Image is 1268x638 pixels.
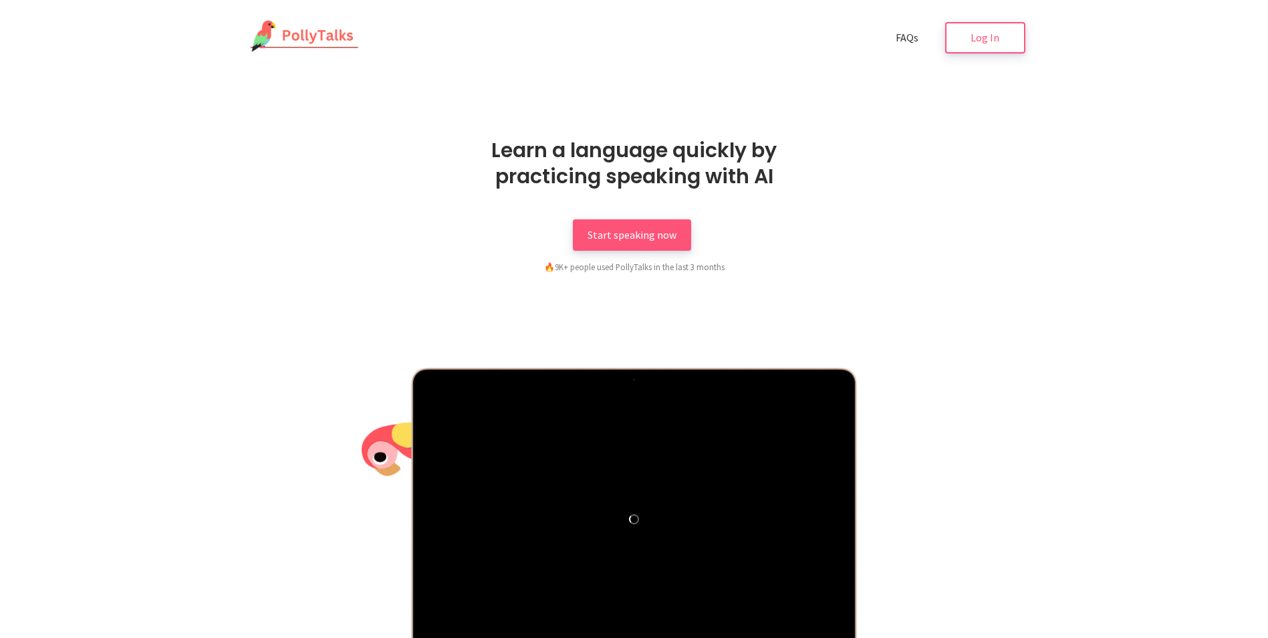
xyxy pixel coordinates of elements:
a: Start speaking now [573,219,691,251]
span: FAQs [896,31,918,44]
h1: Learn a language quickly by practicing speaking with AI [451,137,818,189]
span: Log In [971,31,999,44]
a: FAQs [881,22,933,54]
div: 9K+ people used PollyTalks in the last 3 months [474,260,795,274]
span: Start speaking now [588,228,676,241]
img: PollyTalks Logo [243,20,360,54]
span: fire [544,261,555,272]
a: Log In [945,22,1025,54]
